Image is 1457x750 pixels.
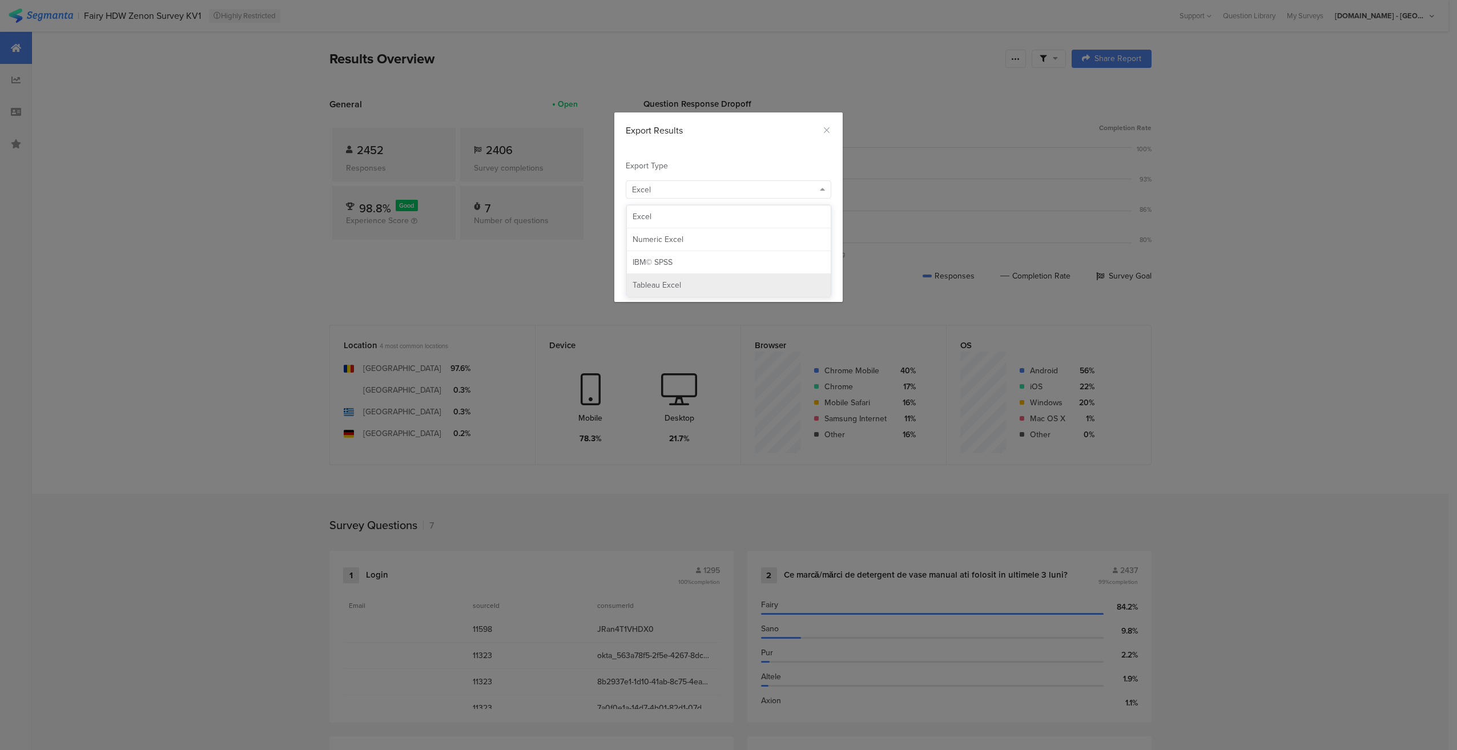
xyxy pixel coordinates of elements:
div: Export Type [626,160,831,172]
div: dialog [614,112,843,302]
span: Numeric Excel [633,234,683,245]
span: Excel [632,184,651,196]
span: Tableau Excel [633,280,681,291]
span: Excel [633,211,651,223]
button: Close [822,124,831,137]
span: IBM© SPSS [633,257,673,268]
div: Export Results [626,124,831,137]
